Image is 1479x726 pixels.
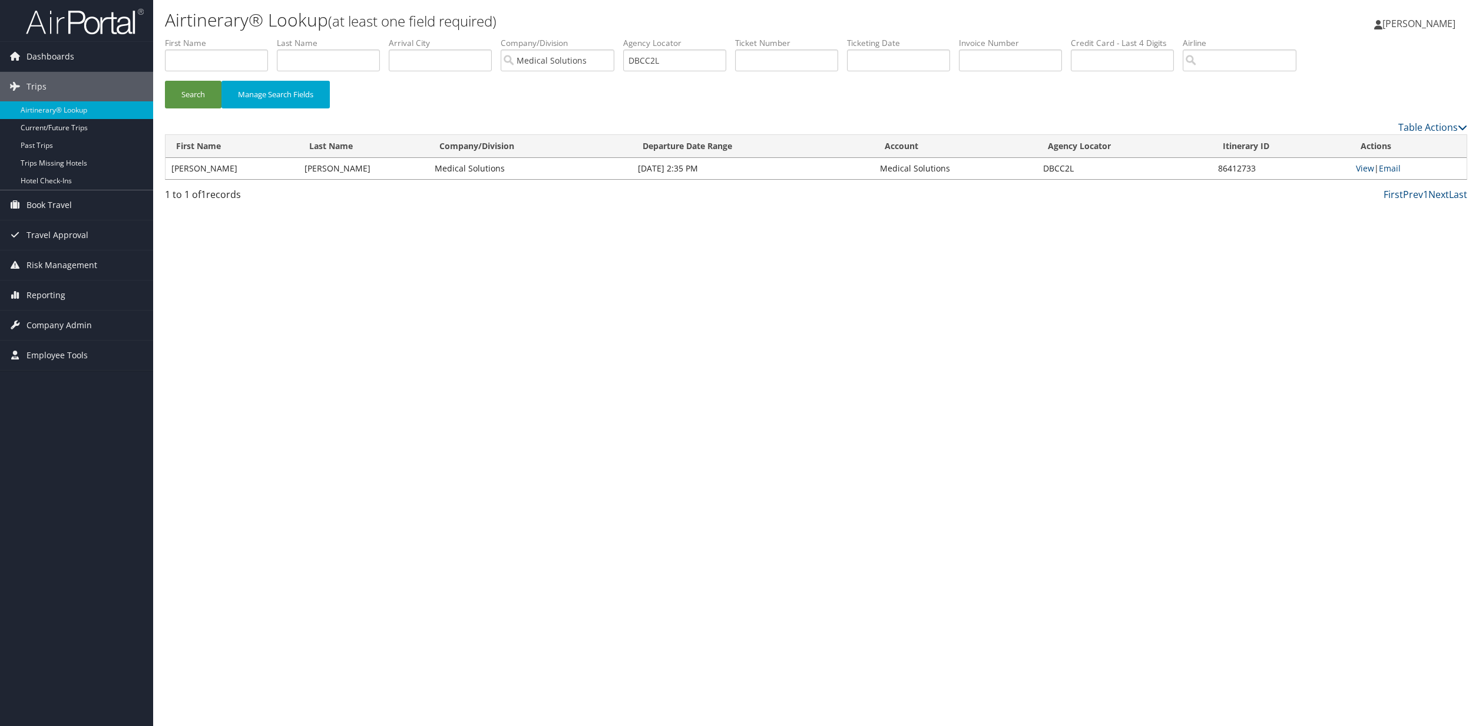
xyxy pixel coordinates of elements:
span: Reporting [27,280,65,310]
span: Book Travel [27,190,72,220]
small: (at least one field required) [328,11,497,31]
td: Medical Solutions [874,158,1037,179]
span: Trips [27,72,47,101]
div: 1 to 1 of records [165,187,477,207]
span: Dashboards [27,42,74,71]
h1: Airtinerary® Lookup [165,8,1033,32]
th: Last Name: activate to sort column ascending [299,135,429,158]
td: Medical Solutions [429,158,632,179]
a: Next [1428,188,1449,201]
label: Agency Locator [623,37,735,49]
span: Travel Approval [27,220,88,250]
button: Manage Search Fields [221,81,330,108]
label: Ticketing Date [847,37,959,49]
label: Last Name [277,37,389,49]
a: Table Actions [1398,121,1467,134]
th: Company/Division [429,135,632,158]
td: 86412733 [1212,158,1350,179]
span: [PERSON_NAME] [1382,17,1455,30]
td: [DATE] 2:35 PM [632,158,874,179]
img: airportal-logo.png [26,8,144,35]
th: Actions [1350,135,1467,158]
a: Prev [1403,188,1423,201]
th: Agency Locator: activate to sort column ascending [1037,135,1212,158]
td: | [1350,158,1467,179]
span: Risk Management [27,250,97,280]
label: Company/Division [501,37,623,49]
span: Employee Tools [27,341,88,370]
a: First [1384,188,1403,201]
td: [PERSON_NAME] [166,158,299,179]
label: First Name [165,37,277,49]
button: Search [165,81,221,108]
td: DBCC2L [1037,158,1212,179]
span: 1 [201,188,206,201]
a: Email [1379,163,1401,174]
th: Itinerary ID: activate to sort column ascending [1212,135,1350,158]
a: 1 [1423,188,1428,201]
label: Credit Card - Last 4 Digits [1071,37,1183,49]
label: Arrival City [389,37,501,49]
label: Airline [1183,37,1305,49]
a: [PERSON_NAME] [1374,6,1467,41]
a: Last [1449,188,1467,201]
a: View [1356,163,1374,174]
span: Company Admin [27,311,92,340]
label: Ticket Number [735,37,847,49]
th: Departure Date Range: activate to sort column ascending [632,135,874,158]
td: [PERSON_NAME] [299,158,429,179]
label: Invoice Number [959,37,1071,49]
th: Account: activate to sort column ascending [874,135,1037,158]
th: First Name: activate to sort column ascending [166,135,299,158]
